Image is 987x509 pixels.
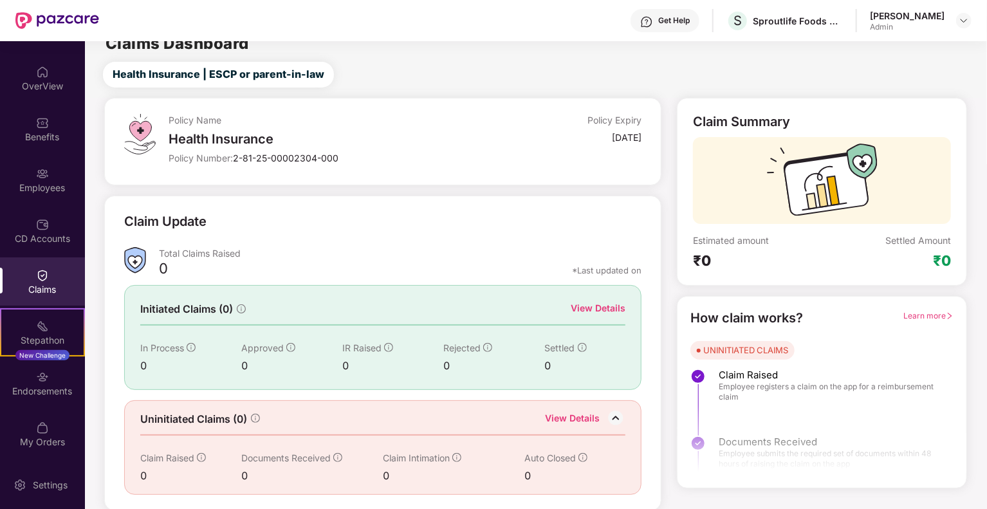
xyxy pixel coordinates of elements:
img: svg+xml;base64,PHN2ZyBpZD0iQmVuZWZpdHMiIHhtbG5zPSJodHRwOi8vd3d3LnczLm9yZy8yMDAwL3N2ZyIgd2lkdGg9Ij... [36,116,49,129]
div: *Last updated on [572,264,641,276]
div: 0 [140,358,241,374]
span: S [733,13,742,28]
div: [DATE] [612,131,641,143]
img: svg+xml;base64,PHN2ZyB3aWR0aD0iMTcyIiBoZWlnaHQ9IjExMyIgdmlld0JveD0iMCAwIDE3MiAxMTMiIGZpbGw9Im5vbm... [767,143,878,224]
div: 0 [342,358,443,374]
img: svg+xml;base64,PHN2ZyB4bWxucz0iaHR0cDovL3d3dy53My5vcmcvMjAwMC9zdmciIHdpZHRoPSI0OS4zMiIgaGVpZ2h0PS... [124,114,156,154]
img: svg+xml;base64,PHN2ZyBpZD0iQ2xhaW0iIHhtbG5zPSJodHRwOi8vd3d3LnczLm9yZy8yMDAwL3N2ZyIgd2lkdGg9IjIwIi... [36,269,49,282]
img: ClaimsSummaryIcon [124,247,146,273]
div: 0 [383,468,524,484]
div: Admin [870,22,945,32]
img: svg+xml;base64,PHN2ZyBpZD0iTXlfT3JkZXJzIiBkYXRhLW5hbWU9Ik15IE9yZGVycyIgeG1sbnM9Imh0dHA6Ly93d3cudz... [36,421,49,434]
div: Settings [29,479,71,492]
div: Health Insurance [169,131,484,147]
div: Policy Name [169,114,484,126]
div: ₹0 [693,252,822,270]
span: Approved [241,342,284,353]
img: svg+xml;base64,PHN2ZyBpZD0iQ0RfQWNjb3VudHMiIGRhdGEtbmFtZT0iQ0QgQWNjb3VudHMiIHhtbG5zPSJodHRwOi8vd3... [36,218,49,231]
button: Health Insurance | ESCP or parent-in-law [103,62,334,88]
span: info-circle [197,453,206,462]
span: IR Raised [342,342,382,353]
span: Rejected [443,342,481,353]
span: Learn more [903,311,954,320]
span: info-circle [578,343,587,352]
span: right [946,312,954,320]
img: svg+xml;base64,PHN2ZyBpZD0iRHJvcGRvd24tMzJ4MzIiIHhtbG5zPSJodHRwOi8vd3d3LnczLm9yZy8yMDAwL3N2ZyIgd2... [959,15,969,26]
img: svg+xml;base64,PHN2ZyB4bWxucz0iaHR0cDovL3d3dy53My5vcmcvMjAwMC9zdmciIHdpZHRoPSIyMSIgaGVpZ2h0PSIyMC... [36,320,49,333]
span: Health Insurance | ESCP or parent-in-law [113,66,324,82]
span: Uninitiated Claims (0) [140,411,247,427]
span: info-circle [286,343,295,352]
span: info-circle [187,343,196,352]
img: svg+xml;base64,PHN2ZyBpZD0iU3RlcC1Eb25lLTMyeDMyIiB4bWxucz0iaHR0cDovL3d3dy53My5vcmcvMjAwMC9zdmciIH... [690,369,706,384]
span: info-circle [333,453,342,462]
div: Settled Amount [885,234,951,246]
span: info-circle [452,453,461,462]
div: 0 [241,468,383,484]
div: ₹0 [933,252,951,270]
div: New Challenge [15,350,69,360]
div: 0 [524,468,605,484]
div: View Details [545,411,600,428]
img: svg+xml;base64,PHN2ZyBpZD0iU2V0dGluZy0yMHgyMCIgeG1sbnM9Imh0dHA6Ly93d3cudzMub3JnLzIwMDAvc3ZnIiB3aW... [14,479,26,492]
div: View Details [571,301,625,315]
img: DownIcon [606,409,625,428]
span: Initiated Claims (0) [140,301,233,317]
div: Claim Update [124,212,207,232]
span: Auto Closed [524,452,576,463]
span: Settled [545,342,575,353]
div: [PERSON_NAME] [870,10,945,22]
div: Claim Summary [693,114,790,129]
div: Get Help [658,15,690,26]
span: Claim Raised [140,452,194,463]
span: Employee registers a claim on the app for a reimbursement claim [719,382,941,402]
div: Total Claims Raised [159,247,642,259]
div: 0 [159,259,168,281]
div: How claim works? [690,308,803,328]
span: In Process [140,342,184,353]
span: info-circle [483,343,492,352]
div: 0 [443,358,544,374]
div: 0 [140,468,241,484]
h2: Claims Dashboard [106,36,249,51]
span: info-circle [251,414,260,423]
span: info-circle [384,343,393,352]
span: info-circle [578,453,587,462]
img: svg+xml;base64,PHN2ZyBpZD0iSGVscC0zMngzMiIgeG1sbnM9Imh0dHA6Ly93d3cudzMub3JnLzIwMDAvc3ZnIiB3aWR0aD... [640,15,653,28]
span: 2-81-25-00002304-000 [233,153,338,163]
span: info-circle [237,304,246,313]
div: Policy Expiry [587,114,641,126]
span: Claim Raised [719,369,941,382]
img: New Pazcare Logo [15,12,99,29]
span: Claim Intimation [383,452,450,463]
div: UNINITIATED CLAIMS [703,344,788,356]
div: Policy Number: [169,152,484,164]
div: 0 [241,358,342,374]
span: Documents Received [241,452,331,463]
img: svg+xml;base64,PHN2ZyBpZD0iRW1wbG95ZWVzIiB4bWxucz0iaHR0cDovL3d3dy53My5vcmcvMjAwMC9zdmciIHdpZHRoPS... [36,167,49,180]
img: svg+xml;base64,PHN2ZyBpZD0iRW5kb3JzZW1lbnRzIiB4bWxucz0iaHR0cDovL3d3dy53My5vcmcvMjAwMC9zdmciIHdpZH... [36,371,49,384]
div: Sproutlife Foods Private Limited [753,15,843,27]
img: svg+xml;base64,PHN2ZyBpZD0iSG9tZSIgeG1sbnM9Imh0dHA6Ly93d3cudzMub3JnLzIwMDAvc3ZnIiB3aWR0aD0iMjAiIG... [36,66,49,79]
div: Estimated amount [693,234,822,246]
div: Stepathon [1,334,84,347]
div: 0 [545,358,626,374]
